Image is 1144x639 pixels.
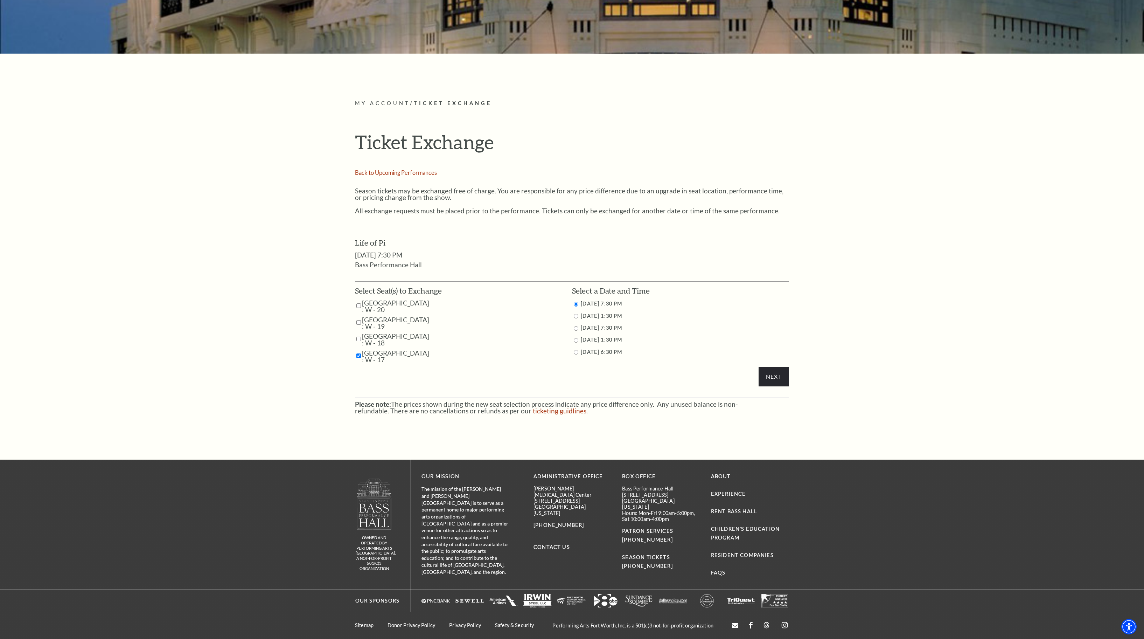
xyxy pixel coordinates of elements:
[523,594,552,607] a: Logo of Irwin Steel LLC, featuring the company name in bold letters with a simple design. - open ...
[761,594,789,607] img: The image is completely blank or white.
[533,472,612,481] p: Administrative Office
[355,100,410,106] span: My Account
[362,300,429,313] label: [GEOGRAPHIC_DATA] : W - 20
[622,472,700,481] p: BOX OFFICE
[581,301,622,307] label: [DATE] 7:30 PM
[362,350,429,363] label: [GEOGRAPHIC_DATA] : W - 17
[356,535,392,571] p: owned and operated by Performing Arts [GEOGRAPHIC_DATA], A NOT-FOR-PROFIT 501(C)3 ORGANIZATION
[489,594,518,607] a: The image is completely blank or white. - open in a new tab
[533,521,612,530] p: [PHONE_NUMBER]
[355,207,789,214] p: All exchange requests must be placed prior to the performance. Tickets can only be exchanged for ...
[533,498,612,504] p: [STREET_ADDRESS]
[421,472,509,481] p: OUR MISSION
[591,594,620,607] a: Logo featuring the number "8" with an arrow and "abc" in a modern design. - open in a new tab
[711,491,746,497] a: Experience
[574,314,578,318] input: 9/27/2025 1:30 PM
[523,594,552,607] img: Logo of Irwin Steel LLC, featuring the company name in bold letters with a simple design.
[355,401,789,414] p: The prices shown during the new seat selection process indicate any price difference only. Any un...
[349,597,399,605] p: Our Sponsors
[711,473,731,479] a: About
[356,478,392,530] img: owned and operated by Performing Arts Fort Worth, A NOT-FOR-PROFIT 501(C)3 ORGANIZATION
[625,594,653,607] img: Logo of Sundance Square, featuring stylized text in white.
[421,486,509,575] p: The mission of the [PERSON_NAME] and [PERSON_NAME][GEOGRAPHIC_DATA] is to serve as a permanent ho...
[711,508,757,514] a: Rent Bass Hall
[749,622,753,629] a: facebook - open in a new tab
[727,594,755,607] a: The image is completely blank or white. - open in a new tab
[356,350,361,362] input: Parterre Circle Center : W - 17
[572,286,789,296] h3: Select a Date and Time
[533,407,586,415] a: ticketing guidlines - open in a new tab
[1121,619,1137,634] div: Accessibility Menu
[356,316,361,329] input: Parterre Circle Center : W - 19
[622,498,700,510] p: [GEOGRAPHIC_DATA][US_STATE]
[449,622,481,628] a: Privacy Policy
[659,594,687,607] a: The image features a simple white background with text that appears to be a logo or brand name. -...
[557,594,586,607] img: The image is completely blank or white.
[489,594,518,607] img: The image is completely blank or white.
[763,622,770,629] a: threads.com - open in a new tab
[591,594,620,607] img: Logo featuring the number "8" with an arrow and "abc" in a modern design.
[780,621,789,630] a: instagram - open in a new tab
[414,100,492,106] span: Ticket Exchange
[355,131,789,159] h1: Ticket Exchange
[711,570,726,576] a: FAQs
[622,486,700,492] p: Bass Performance Hall
[356,300,361,312] input: Parterre Circle Center : W - 20
[759,367,789,386] input: Submit button
[495,622,534,628] a: Safety & Security
[355,99,789,108] p: /
[355,286,453,296] h3: Select Seat(s) to Exchange
[659,594,687,607] img: The image features a simple white background with text that appears to be a logo or brand name.
[711,552,774,558] a: Resident Companies
[693,594,721,607] a: A circular logo with the text "KIM CLASSIFIED" in the center, featuring a bold, modern design. - ...
[356,333,361,345] input: Parterre Circle Center : W - 18
[581,325,622,331] label: [DATE] 7:30 PM
[574,326,578,331] input: 9/27/2025 7:30 PM
[455,594,484,607] img: The image is completely blank or white.
[761,594,789,607] a: The image is completely blank or white. - open in a new tab
[732,622,738,629] a: Open this option - open in a new tab
[355,187,789,201] p: Season tickets may be exchanged free of charge. You are responsible for any price difference due ...
[533,486,612,498] p: [PERSON_NAME][MEDICAL_DATA] Center
[545,623,720,628] p: Performing Arts Fort Worth, Inc. is a 501(c)3 not-for-profit organization
[355,400,391,408] strong: Please note:
[711,526,780,541] a: Children's Education Program
[421,594,450,607] a: Logo of PNC Bank in white text with a triangular symbol. - open in a new tab - target website may...
[388,622,435,628] a: Donor Privacy Policy
[574,338,578,343] input: 9/28/2025 1:30 PM
[581,337,622,343] label: [DATE] 1:30 PM
[693,594,721,607] img: A circular logo with the text "KIM CLASSIFIED" in the center, featuring a bold, modern design.
[574,350,578,355] input: 9/28/2025 6:30 PM
[355,622,374,628] a: Sitemap
[574,302,578,307] input: 9/26/2025 7:30 PM
[581,313,622,319] label: [DATE] 1:30 PM
[355,238,789,248] h3: Life of Pi
[533,504,612,516] p: [GEOGRAPHIC_DATA][US_STATE]
[455,594,484,607] a: The image is completely blank or white. - open in a new tab
[581,349,622,355] label: [DATE] 6:30 PM
[355,169,437,176] a: Back to Upcoming Performances
[622,527,700,544] p: PATRON SERVICES [PHONE_NUMBER]
[533,544,570,550] a: Contact Us
[362,333,429,346] label: [GEOGRAPHIC_DATA] : W - 18
[362,316,429,330] label: [GEOGRAPHIC_DATA] : W - 19
[355,251,402,259] span: [DATE] 7:30 PM
[622,492,700,498] p: [STREET_ADDRESS]
[727,594,755,607] img: The image is completely blank or white.
[421,594,450,607] img: Logo of PNC Bank in white text with a triangular symbol.
[622,544,700,571] p: SEASON TICKETS [PHONE_NUMBER]
[355,261,422,269] span: Bass Performance Hall
[625,594,653,607] a: Logo of Sundance Square, featuring stylized text in white. - open in a new tab
[622,510,700,522] p: Hours: Mon-Fri 9:00am-5:00pm, Sat 10:00am-4:00pm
